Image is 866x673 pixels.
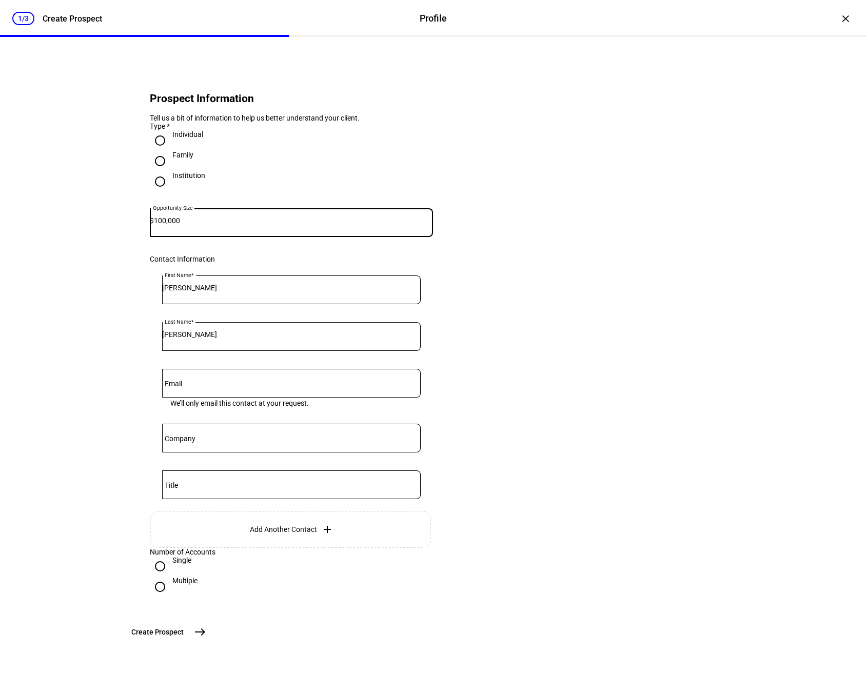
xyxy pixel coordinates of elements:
button: Create Prospect [125,622,210,642]
div: × [837,10,854,27]
span: Add Another Contact [250,525,317,533]
div: Contact Information [150,255,433,263]
mat-label: Opportunity Size [153,205,192,211]
mat-hint: We’ll only email this contact at your request. [170,398,309,407]
mat-label: First Name [165,272,191,278]
span: Create Prospect [131,627,184,637]
mat-label: Title [165,481,178,489]
div: Family [172,151,193,159]
span: $ [150,216,154,225]
div: Type * [150,122,433,130]
div: Individual [172,130,203,138]
mat-label: Last Name [165,319,191,325]
div: Number of Accounts [150,548,433,556]
div: Multiple [172,577,198,585]
mat-icon: add [321,523,333,536]
div: Tell us a bit of information to help us better understand your client. [150,114,433,122]
mat-label: Email [165,380,182,388]
div: Profile [420,12,447,25]
div: Institution [172,171,205,180]
mat-icon: east [194,626,206,638]
div: 1/3 [12,12,34,25]
div: Create Prospect [43,14,102,24]
mat-label: Company [165,434,195,443]
div: Single [172,556,191,564]
h2: Prospect Information [150,92,433,105]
